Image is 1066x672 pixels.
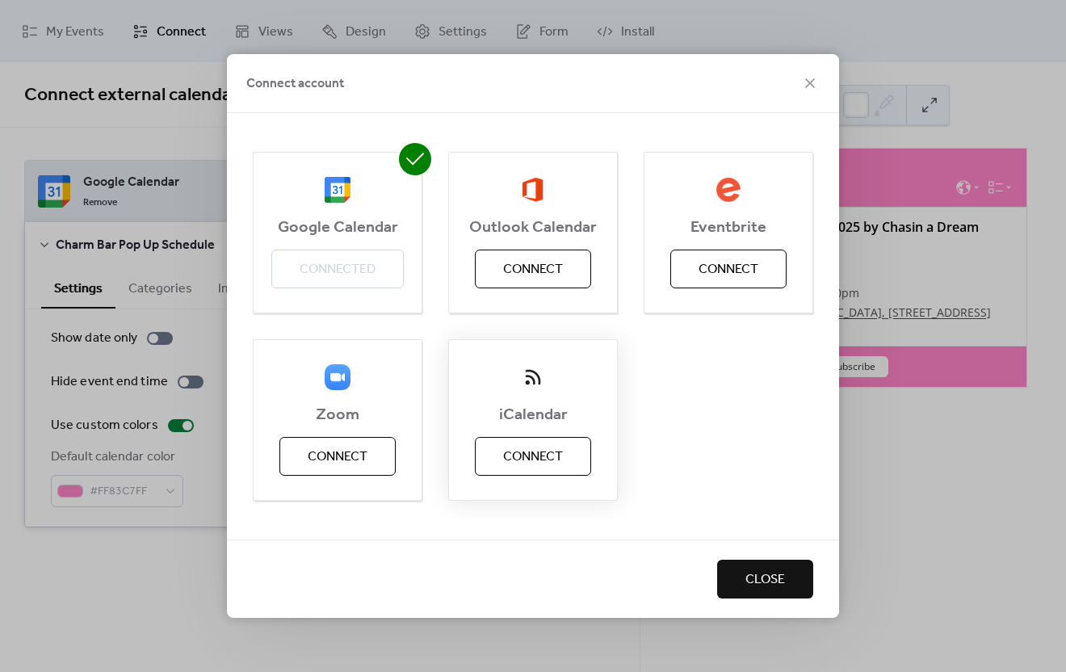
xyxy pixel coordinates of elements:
span: iCalendar [449,405,617,425]
span: Zoom [254,405,422,425]
span: Eventbrite [644,218,812,237]
span: Connect [503,447,563,467]
span: Close [745,570,785,590]
img: outlook [522,177,543,203]
img: google [325,177,350,203]
button: Connect [475,437,591,476]
button: Connect [475,250,591,288]
span: Connect [699,260,758,279]
button: Connect [279,437,396,476]
span: Connect [503,260,563,279]
img: eventbrite [716,177,741,203]
img: zoom [325,364,350,390]
button: Connect [670,250,787,288]
button: Close [717,560,813,598]
span: Outlook Calendar [449,218,617,237]
img: ical [520,364,546,390]
span: Connect account [246,74,344,94]
span: Connect [308,447,367,467]
span: Google Calendar [254,218,422,237]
